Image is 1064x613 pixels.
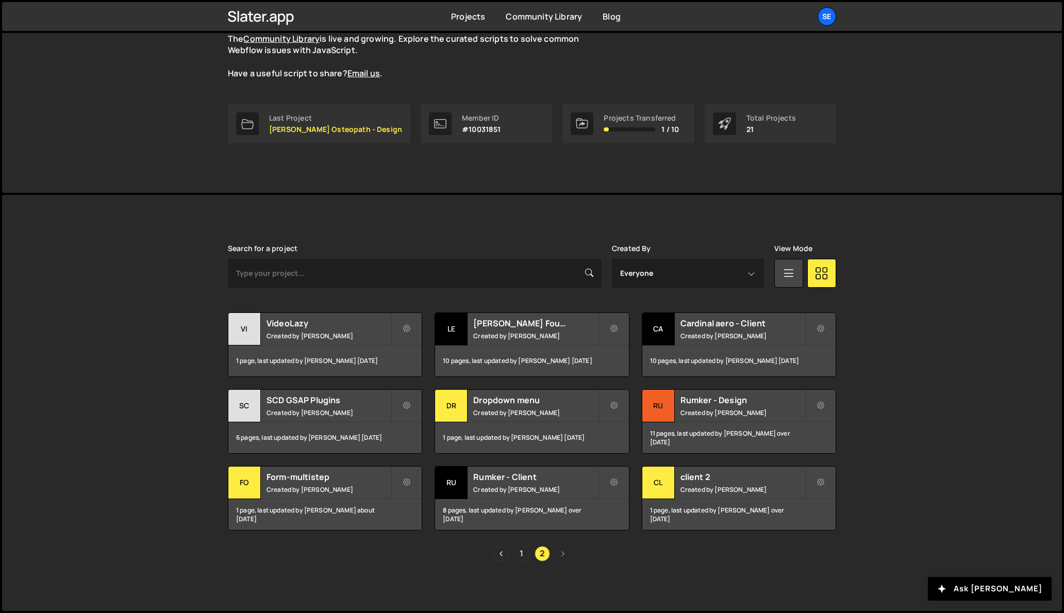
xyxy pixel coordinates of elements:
[228,259,602,288] input: Type your project...
[228,546,836,561] div: Pagination
[680,332,805,340] small: Created by [PERSON_NAME]
[243,33,320,44] a: Community Library
[267,394,391,406] h2: SCD GSAP Plugins
[680,485,805,494] small: Created by [PERSON_NAME]
[506,11,582,22] a: Community Library
[228,104,410,143] a: Last Project [PERSON_NAME] Osteopath - Design
[228,313,261,345] div: Vi
[228,466,422,531] a: Fo Form-multistep Created by [PERSON_NAME] 1 page, last updated by [PERSON_NAME] about [DATE]
[228,312,422,377] a: Vi VideoLazy Created by [PERSON_NAME] 1 page, last updated by [PERSON_NAME] [DATE]
[435,389,629,454] a: Dr Dropdown menu Created by [PERSON_NAME] 1 page, last updated by [PERSON_NAME] [DATE]
[267,332,391,340] small: Created by [PERSON_NAME]
[435,312,629,377] a: Le [PERSON_NAME] Foundation - Client Created by [PERSON_NAME] 10 pages, last updated by [PERSON_N...
[228,422,422,453] div: 6 pages, last updated by [PERSON_NAME] [DATE]
[267,318,391,329] h2: VideoLazy
[680,408,805,417] small: Created by [PERSON_NAME]
[228,390,261,422] div: SC
[435,499,628,530] div: 8 pages, last updated by [PERSON_NAME] over [DATE]
[473,394,597,406] h2: Dropdown menu
[642,466,836,531] a: cl client 2 Created by [PERSON_NAME] 1 page, last updated by [PERSON_NAME] over [DATE]
[642,422,836,453] div: 11 pages, last updated by [PERSON_NAME] over [DATE]
[451,11,485,22] a: Projects
[435,422,628,453] div: 1 page, last updated by [PERSON_NAME] [DATE]
[473,471,597,483] h2: Rumker - Client
[347,68,380,79] a: Email us
[269,114,402,122] div: Last Project
[435,313,468,345] div: Le
[680,471,805,483] h2: client 2
[228,467,261,499] div: Fo
[462,125,501,134] p: #10031851
[473,332,597,340] small: Created by [PERSON_NAME]
[228,244,297,253] label: Search for a project
[612,244,651,253] label: Created By
[774,244,812,253] label: View Mode
[267,408,391,417] small: Created by [PERSON_NAME]
[514,546,529,561] a: Page 1
[642,313,675,345] div: Ca
[746,114,796,122] div: Total Projects
[462,114,501,122] div: Member ID
[473,408,597,417] small: Created by [PERSON_NAME]
[473,318,597,329] h2: [PERSON_NAME] Foundation - Client
[435,390,468,422] div: Dr
[642,345,836,376] div: 10 pages, last updated by [PERSON_NAME] [DATE]
[642,389,836,454] a: Ru Rumker - Design Created by [PERSON_NAME] 11 pages, last updated by [PERSON_NAME] over [DATE]
[473,485,597,494] small: Created by [PERSON_NAME]
[267,485,391,494] small: Created by [PERSON_NAME]
[642,312,836,377] a: Ca Cardinal aero - Client Created by [PERSON_NAME] 10 pages, last updated by [PERSON_NAME] [DATE]
[642,467,675,499] div: cl
[642,390,675,422] div: Ru
[928,577,1052,601] button: Ask [PERSON_NAME]
[604,114,679,122] div: Projects Transferred
[680,394,805,406] h2: Rumker - Design
[435,345,628,376] div: 10 pages, last updated by [PERSON_NAME] [DATE]
[661,125,679,134] span: 1 / 10
[493,546,509,561] a: Previous page
[228,499,422,530] div: 1 page, last updated by [PERSON_NAME] about [DATE]
[680,318,805,329] h2: Cardinal aero - Client
[267,471,391,483] h2: Form-multistep
[818,7,836,26] a: Se
[269,125,402,134] p: [PERSON_NAME] Osteopath - Design
[228,345,422,376] div: 1 page, last updated by [PERSON_NAME] [DATE]
[746,125,796,134] p: 21
[642,499,836,530] div: 1 page, last updated by [PERSON_NAME] over [DATE]
[603,11,621,22] a: Blog
[228,389,422,454] a: SC SCD GSAP Plugins Created by [PERSON_NAME] 6 pages, last updated by [PERSON_NAME] [DATE]
[435,467,468,499] div: Ru
[228,33,599,79] p: The is live and growing. Explore the curated scripts to solve common Webflow issues with JavaScri...
[435,466,629,531] a: Ru Rumker - Client Created by [PERSON_NAME] 8 pages, last updated by [PERSON_NAME] over [DATE]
